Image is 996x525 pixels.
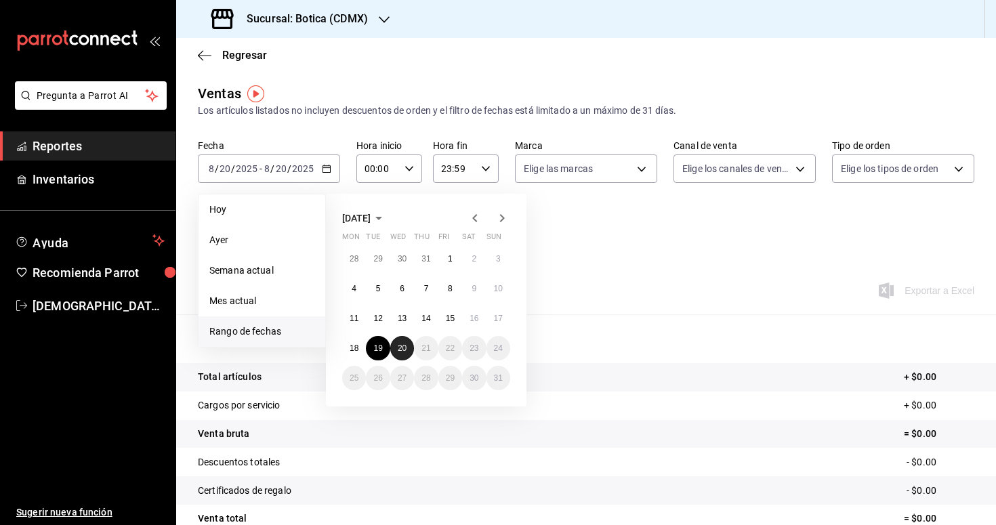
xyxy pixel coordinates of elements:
[373,343,382,353] abbr: August 19, 2025
[209,264,314,278] span: Semana actual
[356,141,422,150] label: Hora inicio
[222,49,267,62] span: Regresar
[198,398,281,413] p: Cargos por servicio
[462,247,486,271] button: August 2, 2025
[462,336,486,360] button: August 23, 2025
[198,427,249,441] p: Venta bruta
[515,141,657,150] label: Marca
[414,276,438,301] button: August 7, 2025
[524,162,593,175] span: Elige las marcas
[350,373,358,383] abbr: August 25, 2025
[366,276,390,301] button: August 5, 2025
[673,141,816,150] label: Canal de venta
[352,284,356,293] abbr: August 4, 2025
[342,247,366,271] button: July 28, 2025
[462,366,486,390] button: August 30, 2025
[373,373,382,383] abbr: August 26, 2025
[235,163,258,174] input: ----
[398,373,407,383] abbr: August 27, 2025
[198,141,340,150] label: Fecha
[448,254,453,264] abbr: August 1, 2025
[342,213,371,224] span: [DATE]
[198,104,974,118] div: Los artículos listados no incluyen descuentos de orden y el filtro de fechas está limitado a un m...
[486,306,510,331] button: August 17, 2025
[472,284,476,293] abbr: August 9, 2025
[208,163,215,174] input: --
[494,343,503,353] abbr: August 24, 2025
[841,162,938,175] span: Elige los tipos de orden
[342,210,387,226] button: [DATE]
[486,366,510,390] button: August 31, 2025
[486,247,510,271] button: August 3, 2025
[907,484,974,498] p: - $0.00
[33,137,165,155] span: Reportes
[438,232,449,247] abbr: Friday
[350,314,358,323] abbr: August 11, 2025
[682,162,791,175] span: Elige los canales de venta
[219,163,231,174] input: --
[438,306,462,331] button: August 15, 2025
[350,343,358,353] abbr: August 18, 2025
[209,294,314,308] span: Mes actual
[446,343,455,353] abbr: August 22, 2025
[198,331,974,347] p: Resumen
[231,163,235,174] span: /
[398,314,407,323] abbr: August 13, 2025
[414,366,438,390] button: August 28, 2025
[149,35,160,46] button: open_drawer_menu
[215,163,219,174] span: /
[907,455,974,469] p: - $0.00
[33,264,165,282] span: Recomienda Parrot
[462,306,486,331] button: August 16, 2025
[421,254,430,264] abbr: July 31, 2025
[390,306,414,331] button: August 13, 2025
[494,284,503,293] abbr: August 10, 2025
[421,314,430,323] abbr: August 14, 2025
[472,254,476,264] abbr: August 2, 2025
[470,343,478,353] abbr: August 23, 2025
[446,314,455,323] abbr: August 15, 2025
[496,254,501,264] abbr: August 3, 2025
[33,297,165,315] span: [DEMOGRAPHIC_DATA][PERSON_NAME][DATE]
[421,373,430,383] abbr: August 28, 2025
[198,484,291,498] p: Certificados de regalo
[209,233,314,247] span: Ayer
[275,163,287,174] input: --
[390,366,414,390] button: August 27, 2025
[247,85,264,102] img: Tooltip marker
[486,276,510,301] button: August 10, 2025
[446,373,455,383] abbr: August 29, 2025
[366,232,379,247] abbr: Tuesday
[366,366,390,390] button: August 26, 2025
[342,306,366,331] button: August 11, 2025
[209,324,314,339] span: Rango de fechas
[291,163,314,174] input: ----
[414,247,438,271] button: July 31, 2025
[438,276,462,301] button: August 8, 2025
[486,336,510,360] button: August 24, 2025
[470,373,478,383] abbr: August 30, 2025
[342,232,360,247] abbr: Monday
[448,284,453,293] abbr: August 8, 2025
[424,284,429,293] abbr: August 7, 2025
[236,11,368,27] h3: Sucursal: Botica (CDMX)
[421,343,430,353] abbr: August 21, 2025
[390,336,414,360] button: August 20, 2025
[398,254,407,264] abbr: July 30, 2025
[486,232,501,247] abbr: Sunday
[198,370,262,384] p: Total artículos
[198,83,241,104] div: Ventas
[470,314,478,323] abbr: August 16, 2025
[16,505,165,520] span: Sugerir nueva función
[904,370,974,384] p: + $0.00
[438,247,462,271] button: August 1, 2025
[366,306,390,331] button: August 12, 2025
[342,276,366,301] button: August 4, 2025
[462,232,476,247] abbr: Saturday
[366,336,390,360] button: August 19, 2025
[198,455,280,469] p: Descuentos totales
[414,336,438,360] button: August 21, 2025
[376,284,381,293] abbr: August 5, 2025
[390,276,414,301] button: August 6, 2025
[209,203,314,217] span: Hoy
